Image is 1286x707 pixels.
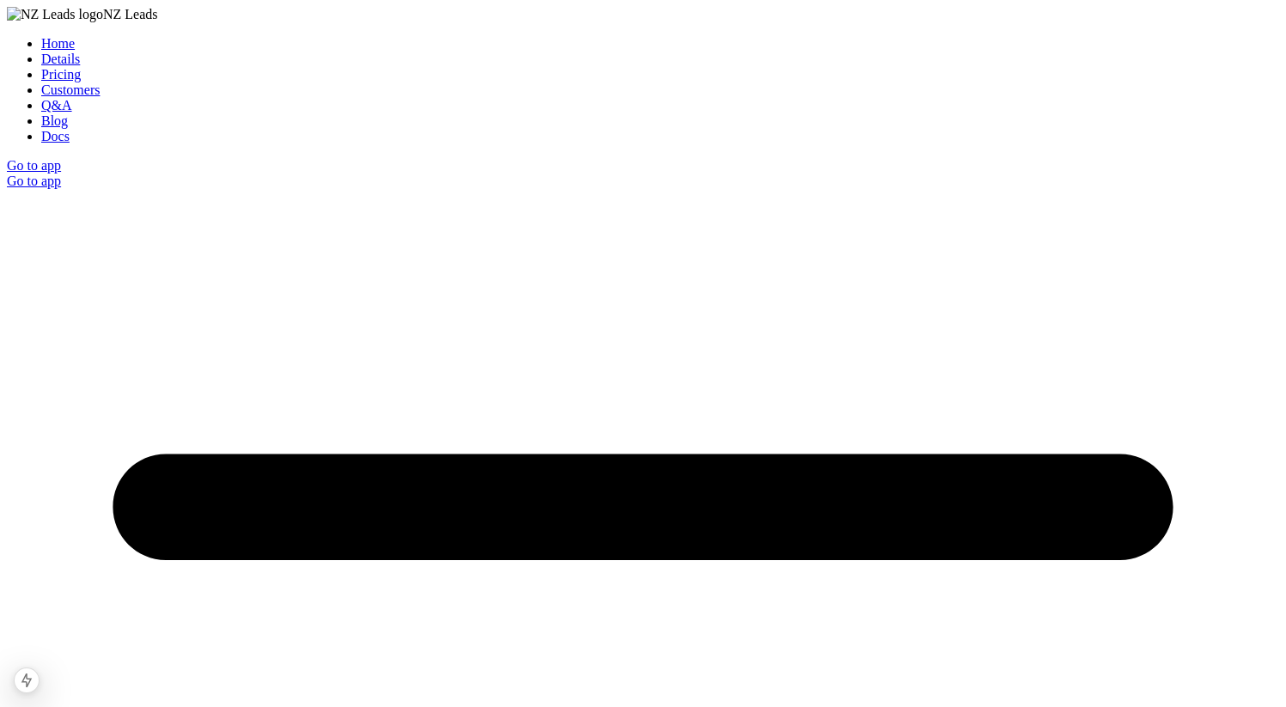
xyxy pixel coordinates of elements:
[7,7,103,22] img: NZ Leads logo
[41,82,100,97] a: Customers
[41,129,70,143] a: Docs
[7,158,61,173] a: Go to app
[103,7,158,21] span: NZ Leads
[41,98,72,113] a: Q&A
[41,67,81,82] a: Pricing
[41,52,80,66] a: Details
[7,174,61,188] a: Go to app
[41,113,68,128] a: Blog
[41,36,75,51] a: Home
